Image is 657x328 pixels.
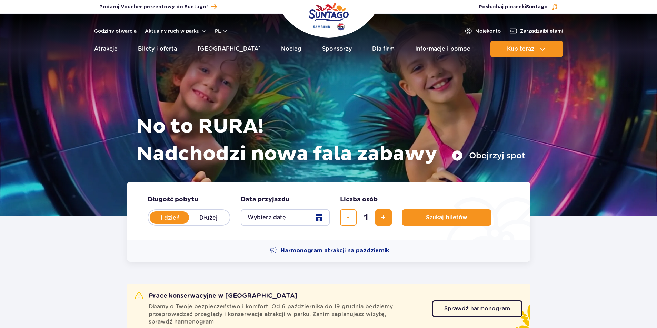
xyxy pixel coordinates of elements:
[322,41,352,57] a: Sponsorzy
[479,3,548,10] span: Posłuchaj piosenki
[509,27,563,35] a: Zarządzajbiletami
[94,28,137,34] a: Godziny otwarcia
[479,3,558,10] button: Posłuchaj piosenkiSuntago
[281,247,389,254] span: Harmonogram atrakcji na październik
[372,41,395,57] a: Dla firm
[94,41,118,57] a: Atrakcje
[426,214,467,221] span: Szukaj biletów
[415,41,470,57] a: Informacje i pomoc
[189,210,228,225] label: Dłużej
[526,4,548,9] span: Suntago
[270,246,389,255] a: Harmonogram atrakcji na październik
[358,209,374,226] input: liczba biletów
[475,28,501,34] span: Moje konto
[99,2,217,11] a: Podaruj Voucher prezentowy do Suntago!
[444,306,510,311] span: Sprawdź harmonogram
[138,41,177,57] a: Bilety i oferta
[150,210,190,225] label: 1 dzień
[135,292,298,300] h2: Prace konserwacyjne w [GEOGRAPHIC_DATA]
[464,27,501,35] a: Mojekonto
[432,300,522,317] a: Sprawdź harmonogram
[145,28,207,34] button: Aktualny ruch w parku
[99,3,208,10] span: Podaruj Voucher prezentowy do Suntago!
[281,41,301,57] a: Nocleg
[340,209,357,226] button: usuń bilet
[136,113,525,168] h1: No to RURA! Nadchodzi nowa fala zabawy
[149,303,424,326] span: Dbamy o Twoje bezpieczeństwo i komfort. Od 6 października do 19 grudnia będziemy przeprowadzać pr...
[148,195,198,204] span: Długość pobytu
[452,150,525,161] button: Obejrzyj spot
[375,209,392,226] button: dodaj bilet
[507,46,534,52] span: Kup teraz
[520,28,563,34] span: Zarządzaj biletami
[340,195,378,204] span: Liczba osób
[198,41,261,57] a: [GEOGRAPHIC_DATA]
[402,209,491,226] button: Szukaj biletów
[241,209,330,226] button: Wybierz datę
[241,195,290,204] span: Data przyjazdu
[127,182,530,240] form: Planowanie wizyty w Park of Poland
[215,28,228,34] button: pl
[490,41,563,57] button: Kup teraz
